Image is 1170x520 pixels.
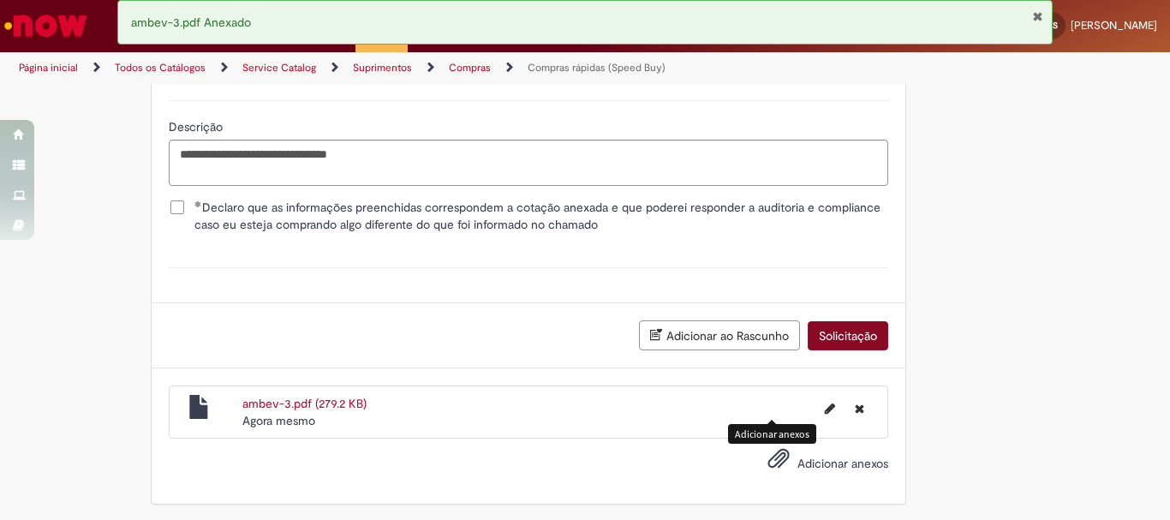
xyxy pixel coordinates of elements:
span: Obrigatório Preenchido [194,200,202,207]
button: Editar nome de arquivo ambev-3.pdf [815,395,845,422]
button: Adicionar anexos [763,443,794,482]
div: Adicionar anexos [728,424,816,444]
button: Solicitação [808,321,888,350]
img: ServiceNow [2,9,90,43]
a: ambev-3.pdf (279.2 KB) [242,396,367,411]
button: Adicionar ao Rascunho [639,320,800,350]
textarea: Descrição [169,140,888,186]
span: Declaro que as informações preenchidas correspondem a cotação anexada e que poderei responder a a... [194,199,888,233]
span: Adicionar anexos [797,456,888,471]
a: Página inicial [19,61,78,75]
a: Suprimentos [353,61,412,75]
span: [PERSON_NAME] [1071,18,1157,33]
button: Fechar Notificação [1032,9,1043,23]
a: Todos os Catálogos [115,61,206,75]
span: ambev-3.pdf Anexado [131,15,251,30]
button: Excluir ambev-3.pdf [845,395,875,422]
span: Descrição [169,119,226,134]
time: 29/09/2025 10:25:58 [242,413,315,428]
span: Agora mesmo [242,413,315,428]
a: Service Catalog [242,61,316,75]
a: Compras [449,61,491,75]
a: Compras rápidas (Speed Buy) [528,61,666,75]
ul: Trilhas de página [13,52,767,84]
